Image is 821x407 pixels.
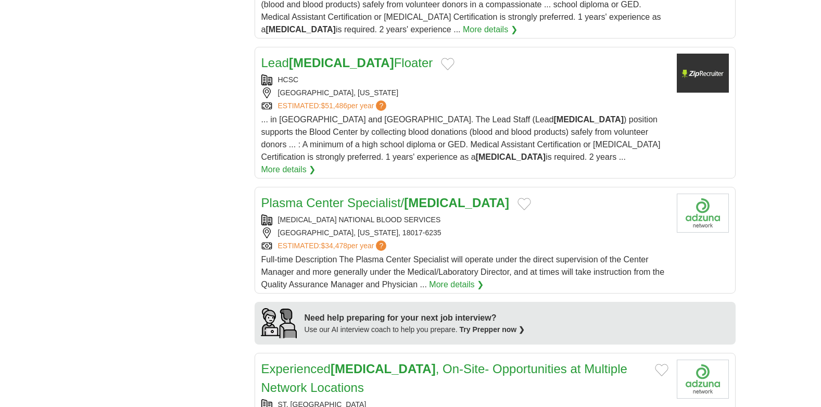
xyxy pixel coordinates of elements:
[261,196,510,210] a: Plasma Center Specialist/[MEDICAL_DATA]
[278,240,389,251] a: ESTIMATED:$34,478per year?
[404,196,509,210] strong: [MEDICAL_DATA]
[261,214,668,225] div: [MEDICAL_DATA] NATIONAL BLOOD SERVICES
[463,23,517,36] a: More details ❯
[677,54,729,93] img: Company logo
[305,324,525,335] div: Use our AI interview coach to help you prepare.
[261,87,668,98] div: [GEOGRAPHIC_DATA], [US_STATE]
[517,198,531,210] button: Add to favorite jobs
[289,56,394,70] strong: [MEDICAL_DATA]
[460,325,525,334] a: Try Prepper now ❯
[554,115,624,124] strong: [MEDICAL_DATA]
[655,364,668,376] button: Add to favorite jobs
[677,194,729,233] img: Company logo
[476,152,546,161] strong: [MEDICAL_DATA]
[266,25,336,34] strong: [MEDICAL_DATA]
[331,362,436,376] strong: [MEDICAL_DATA]
[261,74,668,85] div: HCSC
[321,101,347,110] span: $51,486
[261,56,433,70] a: Lead[MEDICAL_DATA]Floater
[261,255,665,289] span: Full-time Description The Plasma Center Specialist will operate under the direct supervision of t...
[441,58,454,70] button: Add to favorite jobs
[305,312,525,324] div: Need help preparing for your next job interview?
[376,100,386,111] span: ?
[321,241,347,250] span: $34,478
[261,227,668,238] div: [GEOGRAPHIC_DATA], [US_STATE], 18017-6235
[261,163,316,176] a: More details ❯
[261,362,627,395] a: Experienced[MEDICAL_DATA], On-Site- Opportunities at Multiple Network Locations
[261,115,661,161] span: ... in [GEOGRAPHIC_DATA] and [GEOGRAPHIC_DATA]. The Lead Staff (Lead ) position supports the Bloo...
[376,240,386,251] span: ?
[677,360,729,399] img: Company logo
[429,278,484,291] a: More details ❯
[278,100,389,111] a: ESTIMATED:$51,486per year?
